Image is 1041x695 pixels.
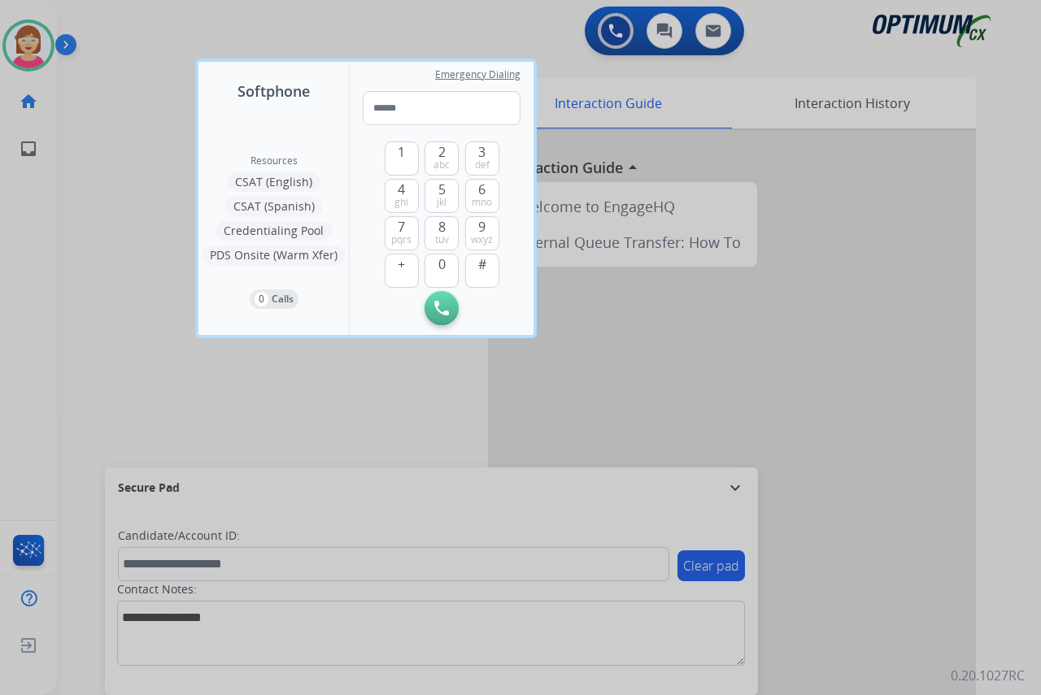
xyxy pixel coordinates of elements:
button: 2abc [425,141,459,176]
button: CSAT (Spanish) [225,197,323,216]
img: call-button [434,301,449,315]
span: 0 [438,254,446,274]
span: 8 [438,217,446,237]
span: 3 [478,142,486,162]
span: 4 [398,180,405,199]
span: 6 [478,180,486,199]
button: 0Calls [250,289,298,309]
span: jkl [437,196,446,209]
span: ghi [394,196,408,209]
span: 2 [438,142,446,162]
span: 1 [398,142,405,162]
span: mno [472,196,492,209]
span: def [475,159,490,172]
p: 0.20.1027RC [951,666,1025,685]
button: CSAT (English) [227,172,320,192]
button: 6mno [465,179,499,213]
span: tuv [435,233,449,246]
button: 3def [465,141,499,176]
span: pqrs [391,233,412,246]
span: Resources [250,154,298,167]
span: + [398,254,405,274]
button: 9wxyz [465,216,499,250]
button: + [385,254,419,288]
span: 9 [478,217,486,237]
button: 0 [425,254,459,288]
p: Calls [272,292,294,306]
span: # [478,254,486,274]
span: 7 [398,217,405,237]
span: 5 [438,180,446,199]
button: PDS Onsite (Warm Xfer) [202,245,346,265]
button: Credentialing Pool [216,221,332,241]
button: 4ghi [385,179,419,213]
span: Emergency Dialing [435,68,520,81]
button: 8tuv [425,216,459,250]
button: 1 [385,141,419,176]
button: 7pqrs [385,216,419,250]
span: abc [433,159,450,172]
p: 0 [255,292,268,306]
button: 5jkl [425,179,459,213]
button: # [465,254,499,288]
span: wxyz [471,233,493,246]
span: Softphone [237,80,310,102]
